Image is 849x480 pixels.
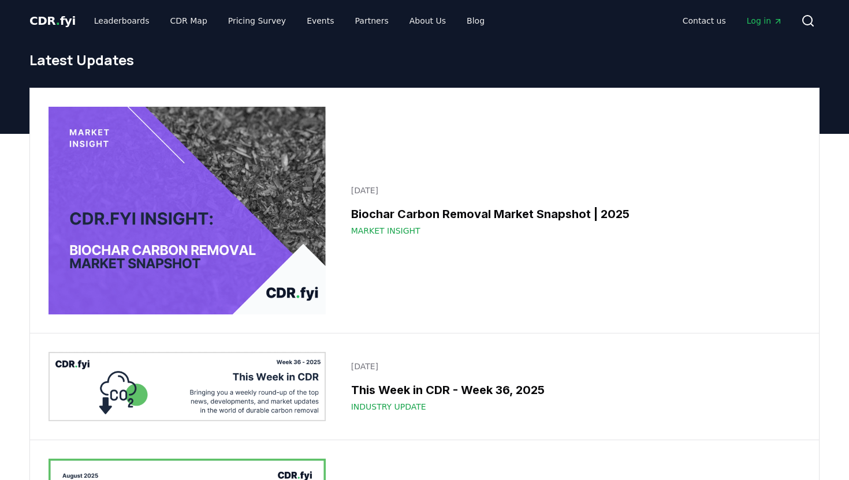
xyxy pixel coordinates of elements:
a: Blog [457,10,494,31]
span: . [56,14,60,28]
a: Partners [346,10,398,31]
nav: Main [85,10,494,31]
span: CDR fyi [29,14,76,28]
a: CDR Map [161,10,217,31]
img: This Week in CDR - Week 36, 2025 blog post image [49,352,326,421]
a: Pricing Survey [219,10,295,31]
a: Events [297,10,343,31]
a: [DATE]This Week in CDR - Week 36, 2025Industry Update [344,354,800,419]
a: Log in [738,10,792,31]
h3: Biochar Carbon Removal Market Snapshot | 2025 [351,205,794,223]
nav: Main [673,10,792,31]
a: About Us [400,10,455,31]
p: [DATE] [351,361,794,372]
h1: Latest Updates [29,51,820,69]
a: Contact us [673,10,735,31]
img: Biochar Carbon Removal Market Snapshot | 2025 blog post image [49,107,326,314]
p: [DATE] [351,185,794,196]
h3: This Week in CDR - Week 36, 2025 [351,381,794,399]
a: [DATE]Biochar Carbon Removal Market Snapshot | 2025Market Insight [344,178,800,243]
a: Leaderboards [85,10,159,31]
span: Market Insight [351,225,420,237]
span: Log in [747,15,783,27]
span: Industry Update [351,401,426,412]
a: CDR.fyi [29,13,76,29]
